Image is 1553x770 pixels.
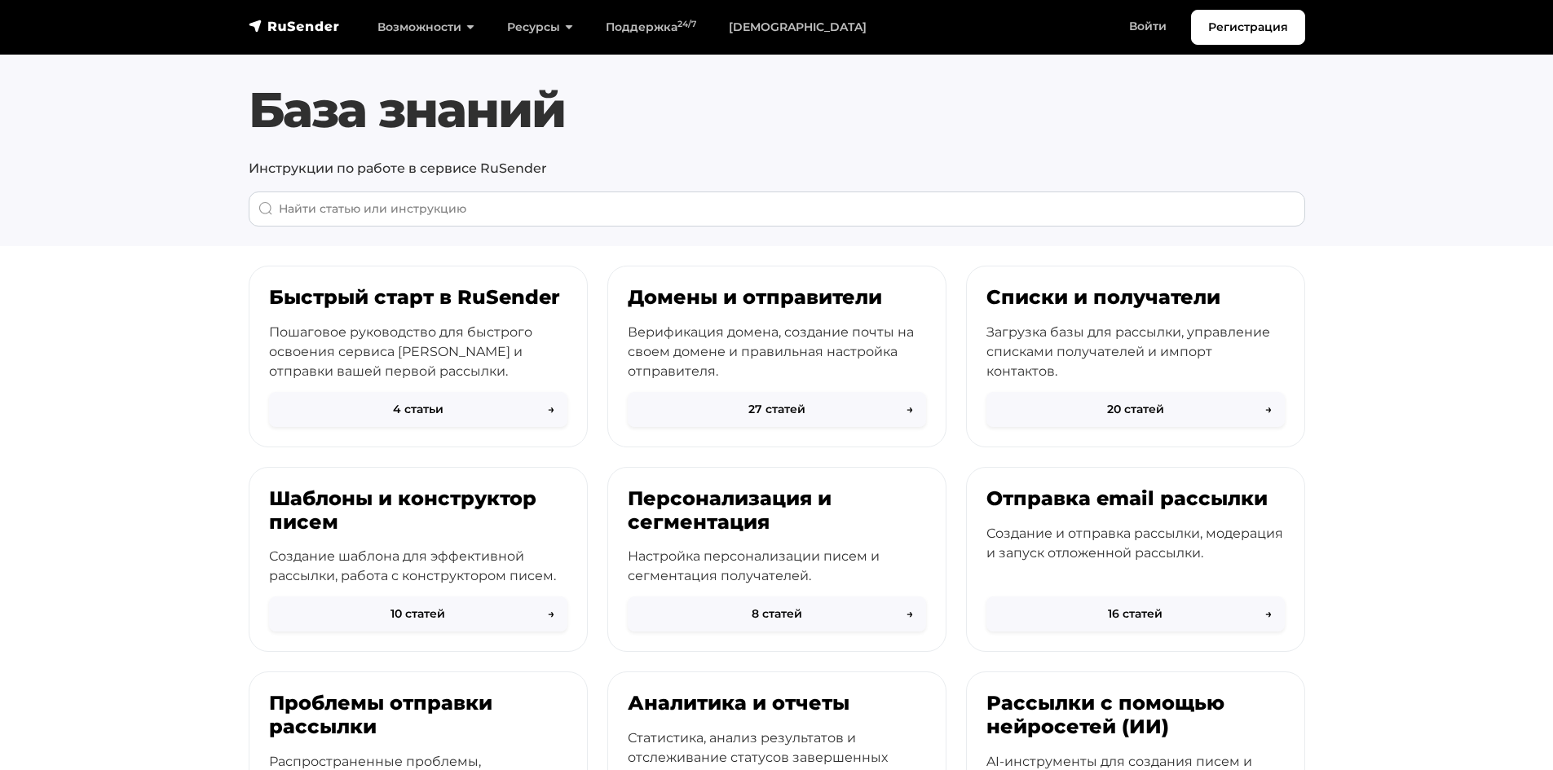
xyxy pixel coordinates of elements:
h3: Списки и получатели [986,286,1285,310]
span: → [907,605,913,623]
a: Поддержка24/7 [589,11,713,44]
a: Войти [1113,10,1183,43]
h3: Домены и отправители [628,286,926,310]
span: → [907,401,913,418]
span: → [548,401,554,418]
p: Инструкции по работе в сервисе RuSender [249,159,1305,178]
h3: Персонализация и сегментация [628,487,926,535]
h3: Быстрый старт в RuSender [269,286,567,310]
a: Отправка email рассылки Создание и отправка рассылки, модерация и запуск отложенной рассылки. 16 ... [966,467,1305,653]
span: → [1265,401,1272,418]
a: Возможности [361,11,491,44]
span: → [548,605,554,623]
button: 16 статей→ [986,596,1285,631]
span: → [1265,605,1272,623]
p: Настройка персонализации писем и сегментация получателей. [628,547,926,586]
img: RuSender [249,18,340,34]
a: Ресурсы [491,11,589,44]
p: Верификация домена, создание почты на своем домене и правильная настройка отправителя. [628,323,926,381]
a: [DEMOGRAPHIC_DATA] [713,11,883,44]
sup: 24/7 [677,19,696,29]
h3: Рассылки с помощью нейросетей (ИИ) [986,692,1285,739]
a: Списки и получатели Загрузка базы для рассылки, управление списками получателей и импорт контакто... [966,266,1305,447]
a: Шаблоны и конструктор писем Создание шаблона для эффективной рассылки, работа с конструктором пис... [249,467,588,653]
p: Загрузка базы для рассылки, управление списками получателей и импорт контактов. [986,323,1285,381]
h3: Аналитика и отчеты [628,692,926,715]
button: 4 статьи→ [269,392,567,427]
a: Домены и отправители Верификация домена, создание почты на своем домене и правильная настройка от... [607,266,946,447]
a: Быстрый старт в RuSender Пошаговое руководство для быстрого освоения сервиса [PERSON_NAME] и отпр... [249,266,588,447]
a: Регистрация [1191,10,1305,45]
h3: Проблемы отправки рассылки [269,692,567,739]
h1: База знаний [249,81,1305,139]
button: 10 статей→ [269,596,567,631]
input: When autocomplete results are available use up and down arrows to review and enter to go to the d... [249,191,1305,227]
a: Персонализация и сегментация Настройка персонализации писем и сегментация получателей. 8 статей→ [607,467,946,653]
button: 20 статей→ [986,392,1285,427]
p: Создание шаблона для эффективной рассылки, работа с конструктором писем. [269,547,567,586]
p: Пошаговое руководство для быстрого освоения сервиса [PERSON_NAME] и отправки вашей первой рассылки. [269,323,567,381]
button: 27 статей→ [628,392,926,427]
h3: Шаблоны и конструктор писем [269,487,567,535]
p: Создание и отправка рассылки, модерация и запуск отложенной рассылки. [986,524,1285,563]
button: 8 статей→ [628,596,926,631]
h3: Отправка email рассылки [986,487,1285,511]
img: Поиск [258,201,273,216]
